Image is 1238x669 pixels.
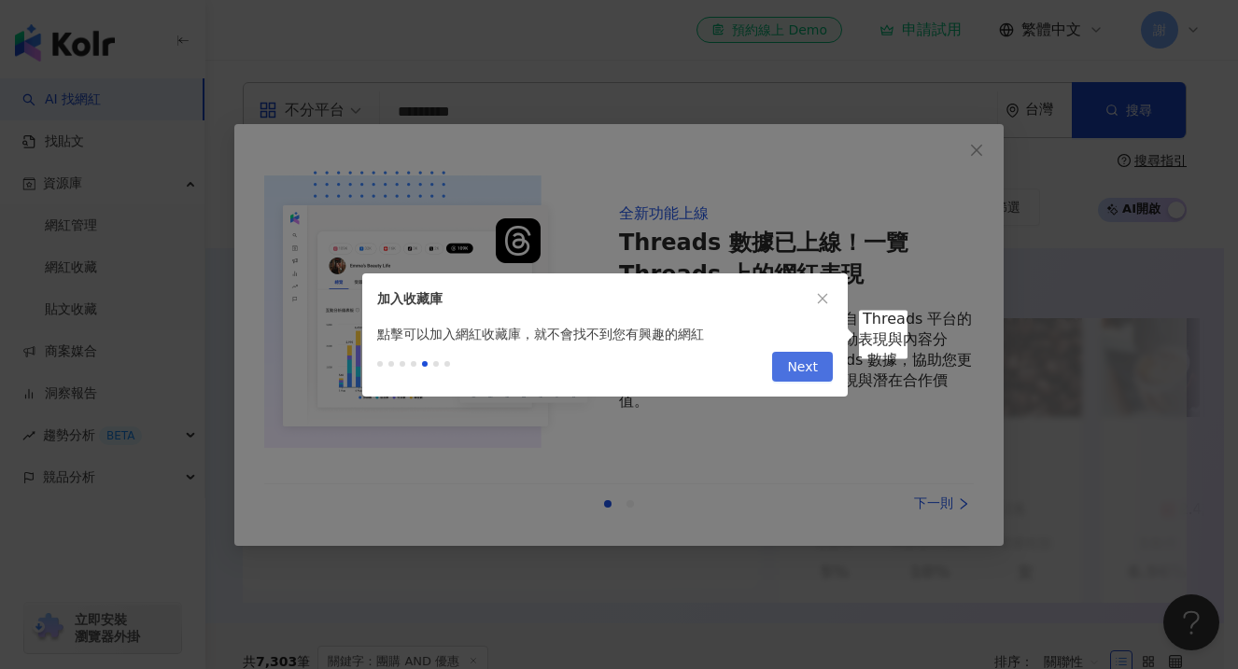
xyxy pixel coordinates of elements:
div: 加入收藏庫 [377,288,812,309]
div: 點擊可以加入網紅收藏庫，就不會找不到您有興趣的網紅 [362,324,848,344]
span: Next [787,353,818,383]
span: close [816,292,829,305]
button: close [812,288,833,309]
button: Next [772,352,833,382]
